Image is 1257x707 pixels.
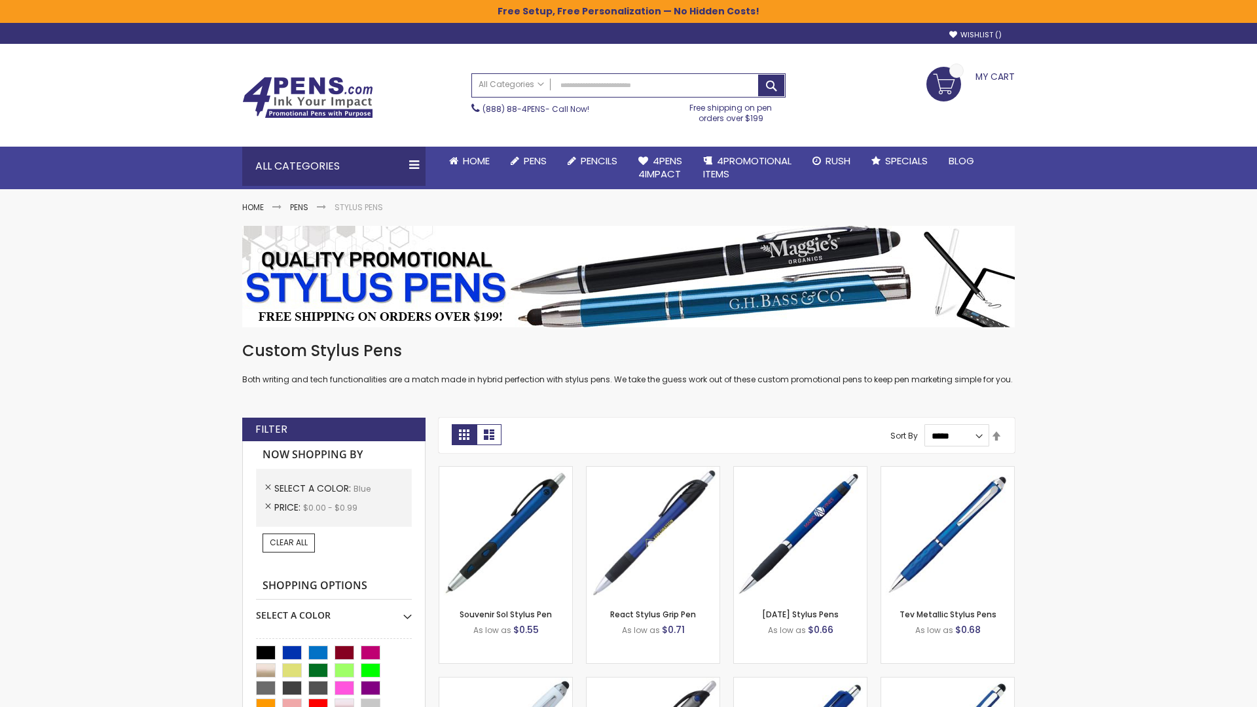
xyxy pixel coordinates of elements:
[587,677,720,688] a: Story Stylus Custom Pen-Blue
[581,154,617,168] span: Pencils
[881,677,1014,688] a: Custom Stylus Grip Pens-Blue
[335,202,383,213] strong: Stylus Pens
[802,147,861,175] a: Rush
[439,147,500,175] a: Home
[483,103,545,115] a: (888) 88-4PENS
[439,467,572,600] img: Souvenir Sol Stylus Pen-Blue
[610,609,696,620] a: React Stylus Grip Pen
[255,422,287,437] strong: Filter
[256,600,412,622] div: Select A Color
[622,625,660,636] span: As low as
[949,154,974,168] span: Blog
[473,625,511,636] span: As low as
[676,98,786,124] div: Free shipping on pen orders over $199
[452,424,477,445] strong: Grid
[242,147,426,186] div: All Categories
[885,154,928,168] span: Specials
[587,466,720,477] a: React Stylus Grip Pen-Blue
[762,609,839,620] a: [DATE] Stylus Pens
[587,467,720,600] img: React Stylus Grip Pen-Blue
[938,147,985,175] a: Blog
[808,623,833,636] span: $0.66
[242,77,373,118] img: 4Pens Custom Pens and Promotional Products
[734,467,867,600] img: Epiphany Stylus Pens-Blue
[242,340,1015,386] div: Both writing and tech functionalities are a match made in hybrid perfection with stylus pens. We ...
[915,625,953,636] span: As low as
[242,226,1015,327] img: Stylus Pens
[463,154,490,168] span: Home
[472,74,551,96] a: All Categories
[460,609,552,620] a: Souvenir Sol Stylus Pen
[768,625,806,636] span: As low as
[303,502,357,513] span: $0.00 - $0.99
[242,340,1015,361] h1: Custom Stylus Pens
[662,623,685,636] span: $0.71
[703,154,792,181] span: 4PROMOTIONAL ITEMS
[483,103,589,115] span: - Call Now!
[256,441,412,469] strong: Now Shopping by
[290,202,308,213] a: Pens
[734,466,867,477] a: Epiphany Stylus Pens-Blue
[274,501,303,514] span: Price
[890,430,918,441] label: Sort By
[881,466,1014,477] a: Tev Metallic Stylus Pens-Blue
[479,79,544,90] span: All Categories
[439,466,572,477] a: Souvenir Sol Stylus Pen-Blue
[955,623,981,636] span: $0.68
[900,609,996,620] a: Tev Metallic Stylus Pens
[439,677,572,688] a: Ion White Branded Stylus Pen-Blue
[270,537,308,548] span: Clear All
[881,467,1014,600] img: Tev Metallic Stylus Pens-Blue
[826,154,850,168] span: Rush
[557,147,628,175] a: Pencils
[263,534,315,552] a: Clear All
[274,482,354,495] span: Select A Color
[693,147,802,189] a: 4PROMOTIONALITEMS
[242,202,264,213] a: Home
[354,483,371,494] span: Blue
[734,677,867,688] a: Pearl Element Stylus Pens-Blue
[638,154,682,181] span: 4Pens 4impact
[500,147,557,175] a: Pens
[628,147,693,189] a: 4Pens4impact
[861,147,938,175] a: Specials
[513,623,539,636] span: $0.55
[949,30,1002,40] a: Wishlist
[524,154,547,168] span: Pens
[256,572,412,600] strong: Shopping Options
